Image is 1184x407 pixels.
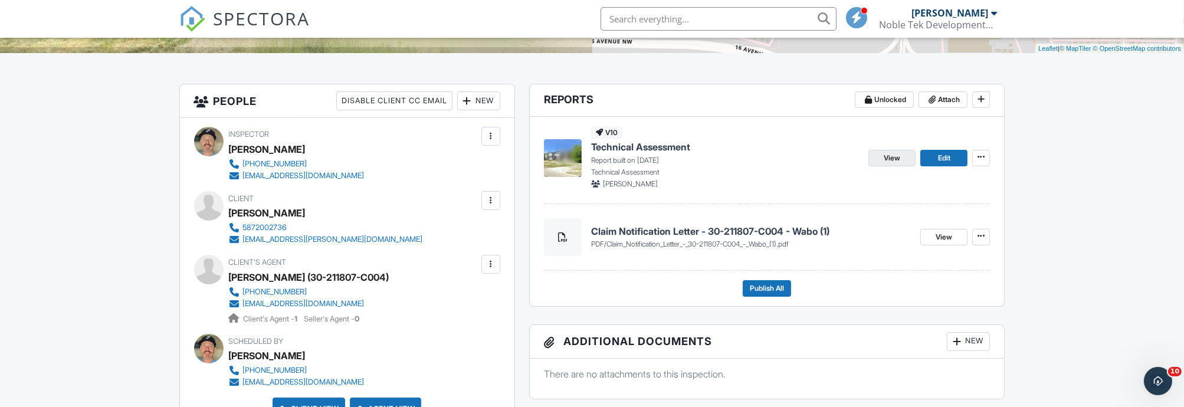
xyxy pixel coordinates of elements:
[912,7,989,19] div: [PERSON_NAME]
[243,378,365,387] div: [EMAIL_ADDRESS][DOMAIN_NAME]
[295,314,298,323] strong: 1
[229,222,423,234] a: 5872002736
[947,332,990,351] div: New
[244,314,300,323] span: Client's Agent -
[243,366,307,375] div: [PHONE_NUMBER]
[229,347,306,365] div: [PERSON_NAME]
[601,7,837,31] input: Search everything...
[530,325,1005,359] h3: Additional Documents
[229,365,365,376] a: [PHONE_NUMBER]
[243,159,307,169] div: [PHONE_NUMBER]
[229,376,365,388] a: [EMAIL_ADDRESS][DOMAIN_NAME]
[1060,45,1091,52] a: © MapTiler
[880,19,998,31] div: Noble Tek Developments Ltd.
[336,91,452,110] div: Disable Client CC Email
[243,171,365,180] div: [EMAIL_ADDRESS][DOMAIN_NAME]
[229,170,365,182] a: [EMAIL_ADDRESS][DOMAIN_NAME]
[243,223,287,232] div: 5872002736
[180,84,514,118] h3: People
[1035,44,1184,54] div: |
[179,6,205,32] img: The Best Home Inspection Software - Spectora
[229,268,389,286] a: [PERSON_NAME] (30-211807-C004)
[544,367,991,380] p: There are no attachments to this inspection.
[179,16,310,41] a: SPECTORA
[229,130,270,139] span: Inspector
[229,140,306,158] div: [PERSON_NAME]
[214,6,310,31] span: SPECTORA
[229,194,254,203] span: Client
[229,258,287,267] span: Client's Agent
[229,298,380,310] a: [EMAIL_ADDRESS][DOMAIN_NAME]
[1144,367,1172,395] iframe: Intercom live chat
[229,158,365,170] a: [PHONE_NUMBER]
[1093,45,1181,52] a: © OpenStreetMap contributors
[304,314,360,323] span: Seller's Agent -
[229,286,380,298] a: [PHONE_NUMBER]
[457,91,500,110] div: New
[243,235,423,244] div: [EMAIL_ADDRESS][PERSON_NAME][DOMAIN_NAME]
[229,234,423,245] a: [EMAIL_ADDRESS][PERSON_NAME][DOMAIN_NAME]
[243,299,365,308] div: [EMAIL_ADDRESS][DOMAIN_NAME]
[1168,367,1182,376] span: 10
[1038,45,1058,52] a: Leaflet
[355,314,360,323] strong: 0
[229,337,284,346] span: Scheduled By
[243,287,307,297] div: [PHONE_NUMBER]
[229,204,306,222] div: [PERSON_NAME]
